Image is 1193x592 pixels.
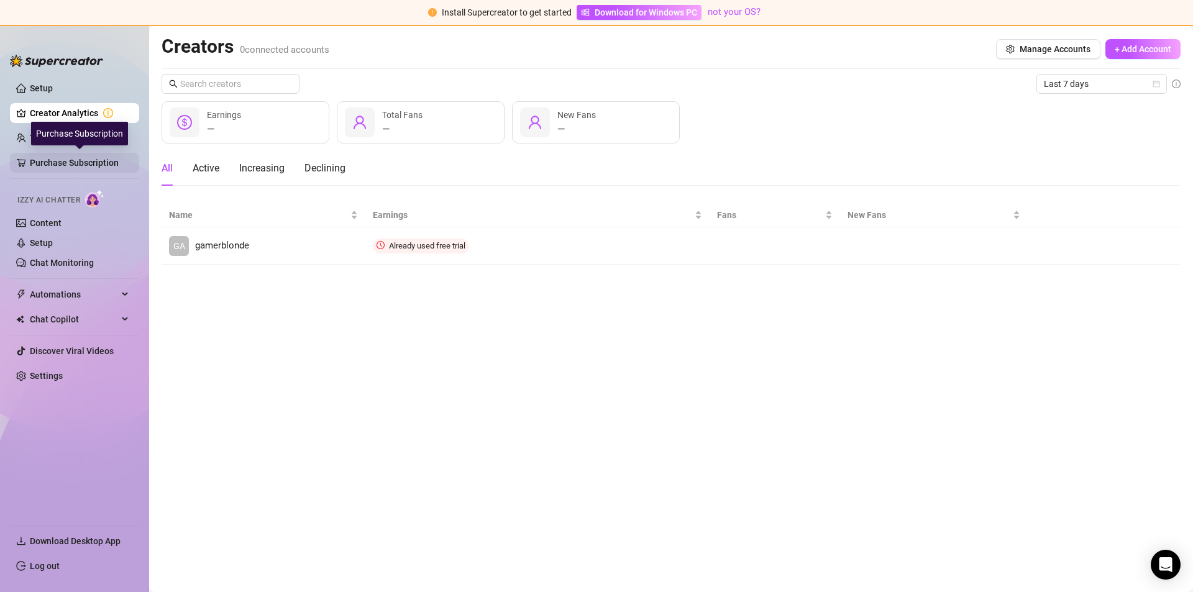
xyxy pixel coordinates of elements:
a: Log out [30,561,60,571]
input: Search creators [180,77,282,91]
a: Purchase Subscription [30,153,129,173]
span: thunderbolt [16,289,26,299]
div: — [207,122,241,137]
span: exclamation-circle [428,8,437,17]
span: Download for Windows PC [595,6,697,19]
span: Already used free trial [389,241,465,250]
button: Manage Accounts [996,39,1100,59]
span: user [528,115,542,130]
span: Name [169,208,348,222]
span: Install Supercreator to get started [442,7,572,17]
span: Fans [717,208,823,222]
span: Earnings [207,110,241,120]
span: New Fans [557,110,596,120]
span: 0 connected accounts [240,44,329,55]
span: Last 7 days [1044,75,1159,93]
span: dollar-circle [177,115,192,130]
span: Download Desktop App [30,536,121,546]
a: Discover Viral Videos [30,346,114,356]
div: — [382,122,423,137]
h2: Creators [162,35,329,58]
div: Open Intercom Messenger [1151,550,1181,580]
div: Active [193,161,219,176]
div: Purchase Subscription [31,122,128,145]
a: Download for Windows PC [577,5,702,20]
th: Earnings [365,203,710,227]
span: search [169,80,178,88]
a: GAgamerblonde [169,236,358,256]
div: All [162,161,173,176]
img: AI Chatter [85,189,104,207]
th: Name [162,203,365,227]
span: windows [581,8,590,17]
a: Settings [30,371,63,381]
a: Setup [30,238,53,248]
span: download [16,536,26,546]
a: Team Analytics [30,133,91,143]
span: calendar [1153,80,1160,88]
th: Fans [710,203,840,227]
a: Creator Analytics exclamation-circle [30,103,129,123]
span: gamerblonde [195,239,249,253]
span: clock-circle [377,241,385,249]
span: info-circle [1172,80,1181,88]
div: Increasing [239,161,285,176]
a: not your OS? [708,6,761,17]
span: Total Fans [382,110,423,120]
span: Chat Copilot [30,309,118,329]
th: New Fans [840,203,1028,227]
button: + Add Account [1105,39,1181,59]
div: — [557,122,596,137]
span: Automations [30,285,118,304]
div: Declining [304,161,345,176]
span: Manage Accounts [1020,44,1090,54]
img: Chat Copilot [16,315,24,324]
span: Izzy AI Chatter [17,194,80,206]
span: New Fans [848,208,1010,222]
span: setting [1006,45,1015,53]
span: GA [173,239,185,253]
img: logo-BBDzfeDw.svg [10,55,103,67]
span: + Add Account [1115,44,1171,54]
a: Setup [30,83,53,93]
span: Earnings [373,208,692,222]
span: user [352,115,367,130]
a: Content [30,218,62,228]
a: Chat Monitoring [30,258,94,268]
